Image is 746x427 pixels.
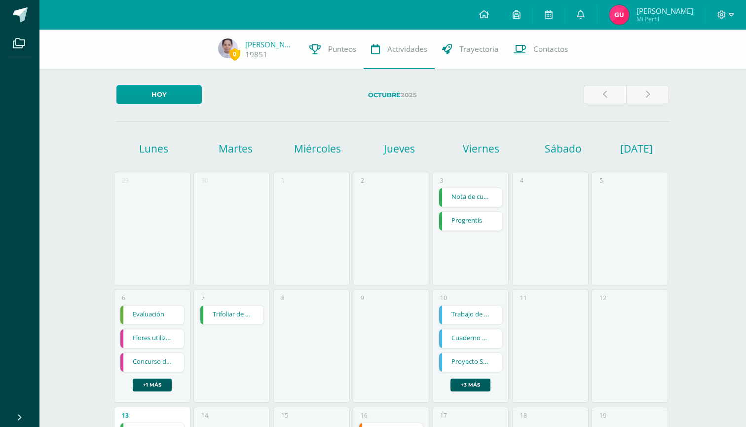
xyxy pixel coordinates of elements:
[450,379,490,391] a: +3 más
[116,85,202,104] a: Hoy
[210,85,575,105] label: 2025
[245,39,295,49] a: [PERSON_NAME]
[200,305,264,325] div: Trifoliar de tipos de escritura | Tarea
[439,211,503,231] div: Progrentis | Tarea
[133,379,172,391] a: +1 más
[122,411,129,420] div: 13
[459,44,499,54] span: Trayectoria
[281,176,285,185] div: 1
[440,176,444,185] div: 3
[599,294,606,302] div: 12
[120,353,184,372] a: Concurso de arte.
[439,306,503,324] a: Trabajo de recursos renovables
[439,353,503,372] a: Proyecto STEAM
[122,294,125,302] div: 6
[387,44,427,54] span: Actividades
[520,176,523,185] div: 4
[506,30,575,69] a: Contactos
[364,30,435,69] a: Actividades
[636,6,693,16] span: [PERSON_NAME]
[533,44,568,54] span: Contactos
[636,15,693,23] span: Mi Perfil
[361,411,368,420] div: 16
[218,39,238,58] img: d18ab4ab9d15804eba30c26d3c84db06.png
[361,176,364,185] div: 2
[368,91,401,99] strong: Octubre
[281,411,288,420] div: 15
[440,411,447,420] div: 17
[440,294,447,302] div: 10
[439,352,503,372] div: Proyecto STEAM | Tarea
[120,329,184,348] a: Flores utilizando sellos.
[524,142,603,155] h1: Sábado
[114,142,193,155] h1: Lunes
[229,48,240,60] span: 0
[302,30,364,69] a: Punteos
[360,142,439,155] h1: Jueves
[120,352,185,372] div: Concurso de arte. | Tarea
[120,305,185,325] div: Evaluación | Tarea
[609,5,629,25] img: 13996aeac49eb35943267114028331e8.png
[439,212,503,231] a: Progrentis
[435,30,506,69] a: Trayectoria
[281,294,285,302] div: 8
[201,176,208,185] div: 30
[120,306,184,324] a: Evaluación
[439,329,503,349] div: Cuaderno de trabajo | Tarea
[196,142,275,155] h1: Martes
[120,329,185,349] div: Flores utilizando sellos. | Tarea
[599,176,603,185] div: 5
[439,188,503,207] div: Nota de cuaderno | Tarea
[200,306,264,324] a: Trifoliar de tipos de escritura
[439,305,503,325] div: Trabajo de recursos renovables | Tarea
[442,142,521,155] h1: Viernes
[439,188,503,207] a: Nota de cuaderno
[201,294,205,302] div: 7
[520,411,527,420] div: 18
[245,49,267,60] a: 19851
[361,294,364,302] div: 9
[278,142,357,155] h1: Miércoles
[439,329,503,348] a: Cuaderno de trabajo
[520,294,527,302] div: 11
[599,411,606,420] div: 19
[122,176,129,185] div: 29
[201,411,208,420] div: 14
[620,142,633,155] h1: [DATE]
[328,44,356,54] span: Punteos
